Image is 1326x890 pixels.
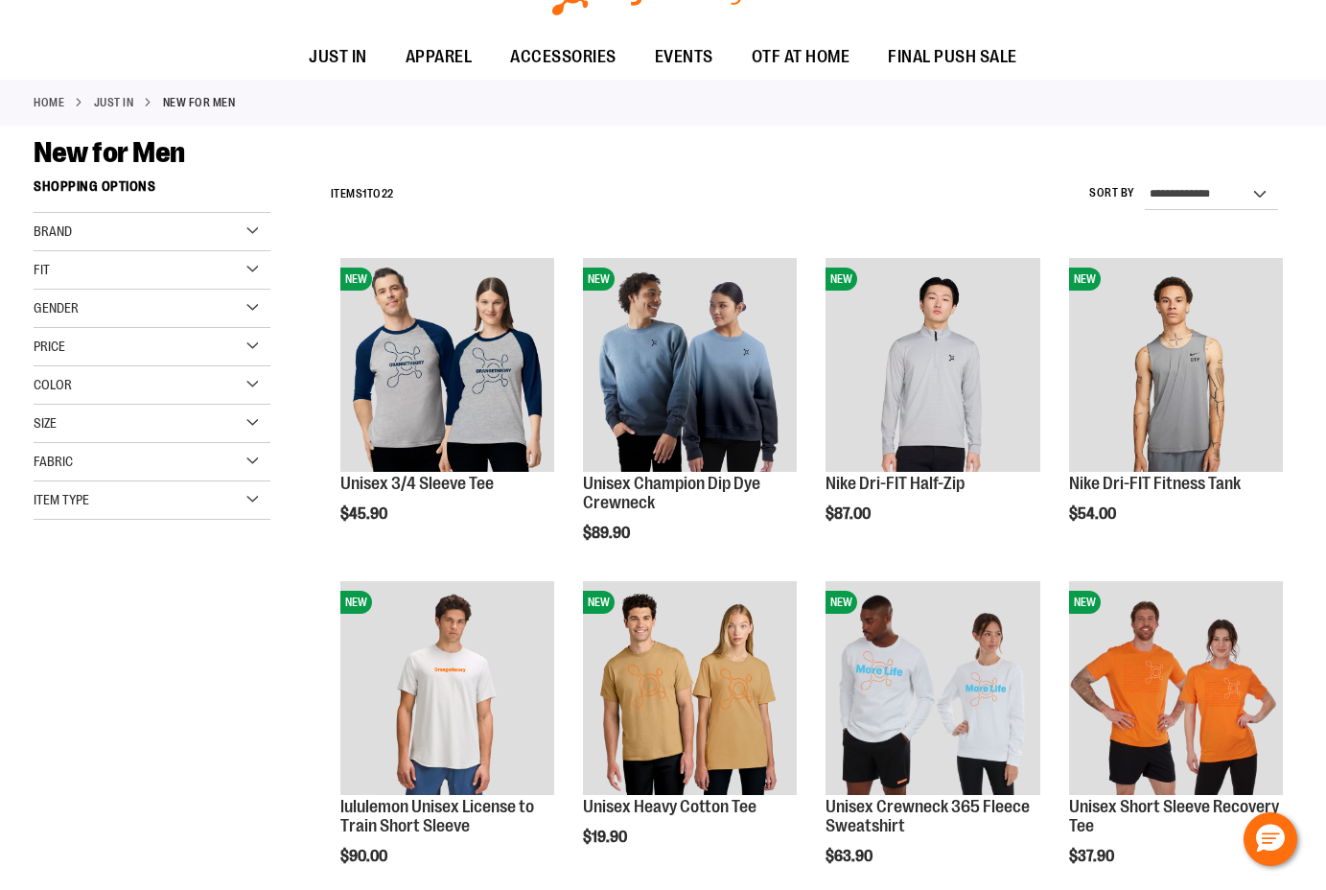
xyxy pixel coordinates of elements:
a: Home [34,94,64,111]
span: Price [34,339,65,354]
span: Size [34,415,57,431]
span: $45.90 [340,505,390,523]
span: Color [34,377,72,392]
span: APPAREL [406,35,473,79]
img: Unisex Champion Dip Dye Crewneck [583,258,797,472]
div: product [1059,248,1292,572]
a: Unisex Heavy Cotton Tee [583,797,756,816]
span: $54.00 [1069,505,1119,523]
span: $89.90 [583,525,633,542]
a: JUST IN [290,35,386,79]
a: Nike Dri-FIT Fitness Tank [1069,474,1241,493]
img: Unisex 3/4 Sleeve Tee [340,258,554,472]
span: 1 [362,187,367,200]
span: NEW [340,591,372,614]
span: Fit [34,262,50,277]
span: Fabric [34,454,73,469]
a: Unisex Champion Dip Dye Crewneck [583,474,760,512]
a: Unisex Short Sleeve Recovery Tee [1069,797,1279,835]
a: Nike Dri-FIT Half-ZipNEW [826,258,1039,475]
span: JUST IN [309,35,367,79]
img: Unisex Heavy Cotton Tee [583,581,797,795]
span: $19.90 [583,829,630,846]
a: Unisex 3/4 Sleeve Tee [340,474,494,493]
button: Hello, have a question? Let’s chat. [1244,812,1297,866]
span: $87.00 [826,505,873,523]
a: Unisex Crewneck 365 Fleece SweatshirtNEW [826,581,1039,798]
span: EVENTS [655,35,713,79]
a: lululemon Unisex License to Train Short Sleeve [340,797,534,835]
a: APPAREL [386,35,492,80]
a: Nike Dri-FIT Half-Zip [826,474,965,493]
img: Unisex Crewneck 365 Fleece Sweatshirt [826,581,1039,795]
h2: Items to [331,179,394,209]
div: product [573,248,806,591]
img: Nike Dri-FIT Half-Zip [826,258,1039,472]
a: Unisex Crewneck 365 Fleece Sweatshirt [826,797,1030,835]
span: $37.90 [1069,848,1117,865]
div: product [331,248,564,572]
a: Unisex Heavy Cotton TeeNEW [583,581,797,798]
a: OTF AT HOME [733,35,870,80]
span: Brand [34,223,72,239]
a: Nike Dri-FIT Fitness TankNEW [1069,258,1283,475]
span: 22 [382,187,394,200]
span: NEW [826,591,857,614]
span: $90.00 [340,848,390,865]
span: ACCESSORIES [510,35,616,79]
span: NEW [1069,591,1101,614]
img: Nike Dri-FIT Fitness Tank [1069,258,1283,472]
img: lululemon Unisex License to Train Short Sleeve [340,581,554,795]
div: product [816,248,1049,572]
span: NEW [583,591,615,614]
span: Gender [34,300,79,316]
strong: Shopping Options [34,170,270,213]
span: NEW [1069,268,1101,291]
span: $63.90 [826,848,875,865]
span: NEW [583,268,615,291]
a: lululemon Unisex License to Train Short SleeveNEW [340,581,554,798]
a: ACCESSORIES [491,35,636,80]
span: New for Men [34,136,185,169]
strong: New for Men [163,94,236,111]
a: JUST IN [94,94,134,111]
span: FINAL PUSH SALE [888,35,1017,79]
span: NEW [826,268,857,291]
a: Unisex Champion Dip Dye CrewneckNEW [583,258,797,475]
label: Sort By [1089,185,1135,201]
span: NEW [340,268,372,291]
a: Unisex Short Sleeve Recovery TeeNEW [1069,581,1283,798]
a: FINAL PUSH SALE [869,35,1036,80]
img: Unisex Short Sleeve Recovery Tee [1069,581,1283,795]
a: EVENTS [636,35,733,80]
span: OTF AT HOME [752,35,850,79]
a: Unisex 3/4 Sleeve TeeNEW [340,258,554,475]
span: Item Type [34,492,89,507]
